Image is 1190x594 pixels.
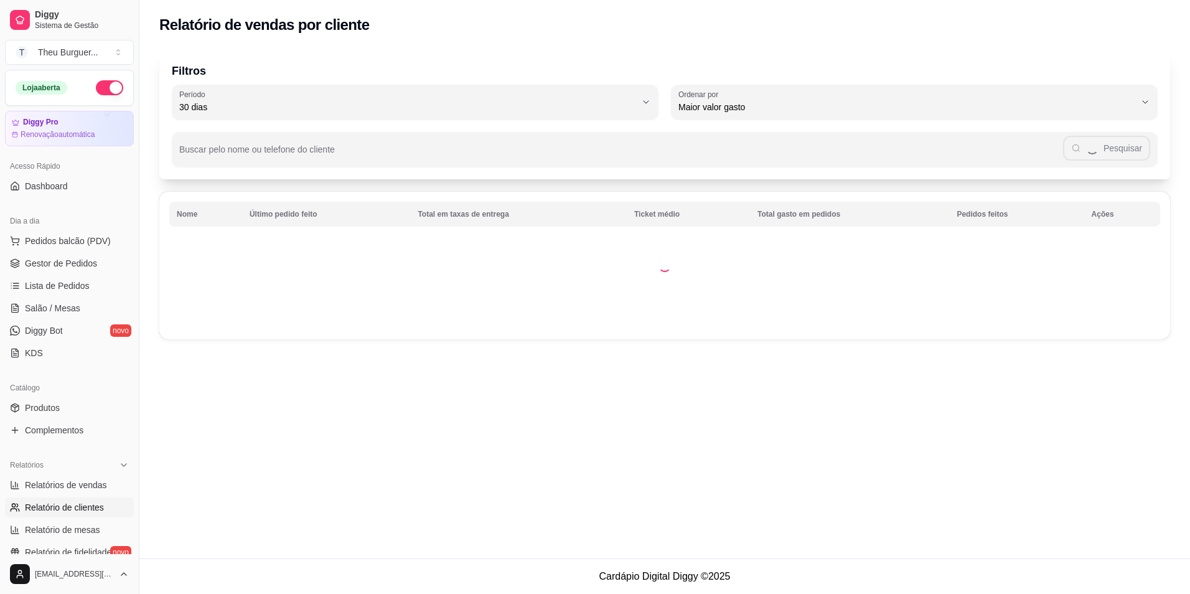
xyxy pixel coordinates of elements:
span: Lista de Pedidos [25,280,90,292]
a: Relatório de clientes [5,497,134,517]
article: Renovação automática [21,130,95,139]
a: Relatório de fidelidadenovo [5,542,134,562]
span: Relatório de mesas [25,524,100,536]
span: Dashboard [25,180,68,192]
a: Diggy Botnovo [5,321,134,341]
button: [EMAIL_ADDRESS][DOMAIN_NAME] [5,559,134,589]
span: Diggy [35,9,129,21]
span: Relatórios [10,460,44,470]
span: [EMAIL_ADDRESS][DOMAIN_NAME] [35,569,114,579]
span: Maior valor gasto [678,101,1135,113]
span: Salão / Mesas [25,302,80,314]
span: Relatórios de vendas [25,479,107,491]
a: Salão / Mesas [5,298,134,318]
div: Dia a dia [5,211,134,231]
span: Complementos [25,424,83,436]
span: Gestor de Pedidos [25,257,97,270]
span: Sistema de Gestão [35,21,129,31]
span: Produtos [25,402,60,414]
div: Theu Burguer ... [38,46,98,59]
span: KDS [25,347,43,359]
a: Produtos [5,398,134,418]
a: Lista de Pedidos [5,276,134,296]
a: Relatório de mesas [5,520,134,540]
button: Ordenar porMaior valor gasto [671,85,1158,120]
button: Alterar Status [96,80,123,95]
span: Pedidos balcão (PDV) [25,235,111,247]
span: T [16,46,28,59]
a: DiggySistema de Gestão [5,5,134,35]
a: Complementos [5,420,134,440]
input: Buscar pelo nome ou telefone do cliente [179,148,1063,161]
div: Acesso Rápido [5,156,134,176]
p: Filtros [172,62,1158,80]
div: Catálogo [5,378,134,398]
button: Select a team [5,40,134,65]
span: Diggy Bot [25,324,63,337]
label: Período [179,89,209,100]
button: Período30 dias [172,85,658,120]
a: Diggy ProRenovaçãoautomática [5,111,134,146]
a: Gestor de Pedidos [5,253,134,273]
span: Relatório de fidelidade [25,546,111,559]
footer: Cardápio Digital Diggy © 2025 [139,559,1190,594]
h2: Relatório de vendas por cliente [159,15,370,35]
span: 30 dias [179,101,636,113]
span: Relatório de clientes [25,501,104,514]
a: Dashboard [5,176,134,196]
button: Pedidos balcão (PDV) [5,231,134,251]
a: KDS [5,343,134,363]
a: Relatórios de vendas [5,475,134,495]
div: Loja aberta [16,81,67,95]
label: Ordenar por [678,89,723,100]
article: Diggy Pro [23,118,59,127]
div: Loading [658,260,671,272]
